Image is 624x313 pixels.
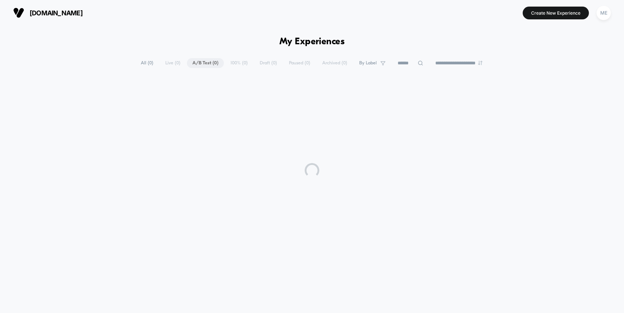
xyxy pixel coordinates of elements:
img: Visually logo [13,7,24,18]
button: ME [594,5,613,20]
h1: My Experiences [279,37,345,47]
button: [DOMAIN_NAME] [11,7,85,19]
span: [DOMAIN_NAME] [30,9,83,17]
button: Create New Experience [523,7,589,19]
img: end [478,61,482,65]
span: All ( 0 ) [135,58,159,68]
div: ME [597,6,611,20]
span: By Label [359,60,377,66]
